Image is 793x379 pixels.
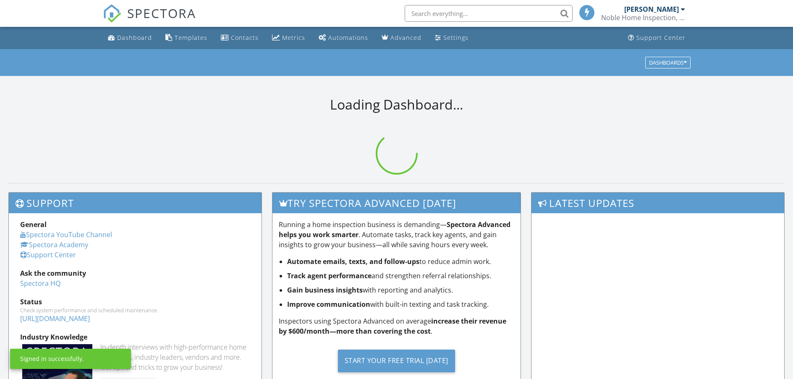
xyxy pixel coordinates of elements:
div: Metrics [282,34,305,42]
a: Contacts [217,30,262,46]
div: Templates [175,34,207,42]
button: Dashboards [645,57,691,68]
strong: General [20,220,47,229]
strong: Improve communication [287,300,370,309]
div: Check system performance and scheduled maintenance. [20,307,250,314]
div: Dashboard [117,34,152,42]
a: Settings [432,30,472,46]
strong: Gain business insights [287,285,363,295]
strong: Track agent performance [287,271,372,280]
strong: Spectora Advanced helps you work smarter [279,220,510,239]
input: Search everything... [405,5,573,22]
div: Automations [328,34,368,42]
a: Support Center [625,30,689,46]
h3: Support [9,193,262,213]
div: Noble Home Inspection, LLC [601,13,685,22]
li: to reduce admin work. [287,256,514,267]
div: Start Your Free Trial [DATE] [338,350,455,372]
div: Advanced [390,34,421,42]
a: Spectora HQ [20,279,60,288]
div: Status [20,297,250,307]
p: Running a home inspection business is demanding— . Automate tasks, track key agents, and gain ins... [279,220,514,250]
div: Dashboards [649,60,687,65]
li: with built-in texting and task tracking. [287,299,514,309]
span: SPECTORA [127,4,196,22]
div: Support Center [636,34,686,42]
a: [URL][DOMAIN_NAME] [20,314,90,323]
h3: Latest Updates [531,193,784,213]
div: [PERSON_NAME] [624,5,679,13]
a: Spectora YouTube Channel [20,230,112,239]
h3: Try spectora advanced [DATE] [272,193,520,213]
div: Settings [443,34,468,42]
a: Support Center [20,250,76,259]
a: SPECTORA [103,11,196,29]
a: Metrics [269,30,309,46]
strong: Automate emails, texts, and follow-ups [287,257,419,266]
li: and strengthen referral relationships. [287,271,514,281]
li: with reporting and analytics. [287,285,514,295]
div: In-depth interviews with high-performance home inspectors, industry leaders, vendors and more. Ge... [100,342,251,372]
div: Industry Knowledge [20,332,250,342]
a: Dashboard [105,30,155,46]
div: Contacts [231,34,259,42]
img: The Best Home Inspection Software - Spectora [103,4,121,23]
a: Automations (Basic) [315,30,372,46]
div: Signed in successfully. [20,355,84,363]
a: Templates [162,30,211,46]
div: Ask the community [20,268,250,278]
a: Spectora Academy [20,240,88,249]
a: Start Your Free Trial [DATE] [279,343,514,379]
a: Advanced [378,30,425,46]
p: Inspectors using Spectora Advanced on average . [279,316,514,336]
strong: increase their revenue by $600/month—more than covering the cost [279,316,506,336]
